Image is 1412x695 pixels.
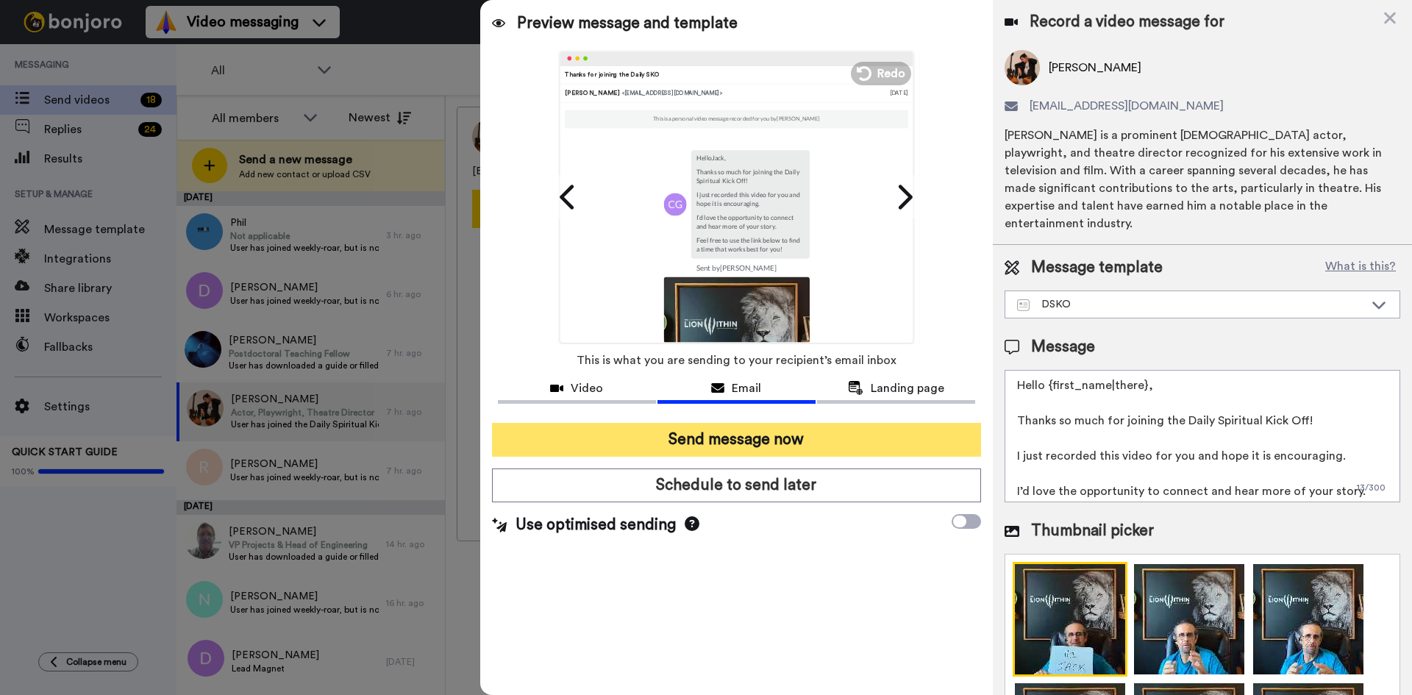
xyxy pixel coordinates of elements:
[653,115,820,123] p: This is a personal video message recorded for you by [PERSON_NAME]
[696,213,804,231] p: I’d love the opportunity to connect and hear more of your story.
[663,193,686,215] img: cg.png
[492,423,981,457] button: Send message now
[1031,336,1095,358] span: Message
[1031,520,1154,542] span: Thumbnail picker
[1005,126,1400,232] div: [PERSON_NAME] is a prominent [DEMOGRAPHIC_DATA] actor, playwright, and theatre director recognize...
[696,235,804,254] p: Feel free to use the link below to find a time that works best for you!
[516,514,676,536] span: Use optimised sending
[577,344,896,377] span: This is what you are sending to your recipient’s email inbox
[1031,257,1163,279] span: Message template
[1013,562,1127,677] img: 2Q==
[732,379,761,397] span: Email
[565,88,890,97] div: [PERSON_NAME]
[1251,562,1366,677] img: 2Q==
[1017,299,1030,311] img: Message-temps.svg
[696,167,804,185] p: Thanks so much for joining the Daily Spiritual Kick Off!
[696,154,804,163] p: Hello Jack ,
[889,88,908,97] div: [DATE]
[663,258,809,277] td: Sent by [PERSON_NAME]
[871,379,944,397] span: Landing page
[571,379,603,397] span: Video
[492,468,981,502] button: Schedule to send later
[1321,257,1400,279] button: What is this?
[663,277,809,422] img: Z
[1005,370,1400,502] textarea: Hello {first_name|there}, Thanks so much for joining the Daily Spiritual Kick Off! I just recorde...
[1017,297,1364,312] div: DSKO
[1030,97,1224,115] span: [EMAIL_ADDRESS][DOMAIN_NAME]
[1132,562,1247,677] img: 9k=
[696,190,804,208] p: I just recorded this video for you and hope it is encouraging.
